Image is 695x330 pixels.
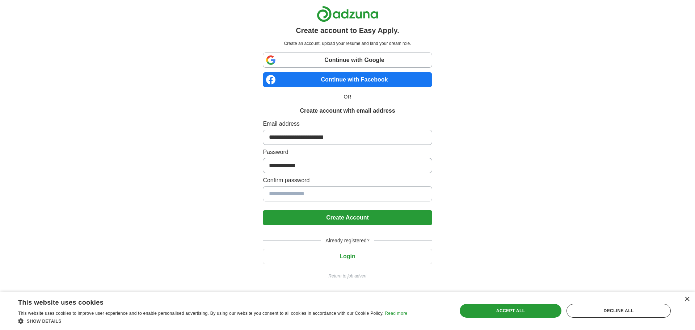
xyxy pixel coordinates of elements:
[263,253,432,259] a: Login
[684,297,690,302] div: Close
[18,296,389,307] div: This website uses cookies
[321,237,374,245] span: Already registered?
[263,120,432,128] label: Email address
[566,304,671,318] div: Decline all
[460,304,562,318] div: Accept all
[340,93,356,101] span: OR
[264,40,430,47] p: Create an account, upload your resume and land your dream role.
[296,25,399,36] h1: Create account to Easy Apply.
[263,72,432,87] a: Continue with Facebook
[300,106,395,115] h1: Create account with email address
[263,210,432,225] button: Create Account
[263,53,432,68] a: Continue with Google
[263,148,432,156] label: Password
[263,176,432,185] label: Confirm password
[385,311,407,316] a: Read more, opens a new window
[27,319,62,324] span: Show details
[263,249,432,264] button: Login
[18,317,407,325] div: Show details
[18,311,384,316] span: This website uses cookies to improve user experience and to enable personalised advertising. By u...
[263,273,432,279] a: Return to job advert
[317,6,378,22] img: Adzuna logo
